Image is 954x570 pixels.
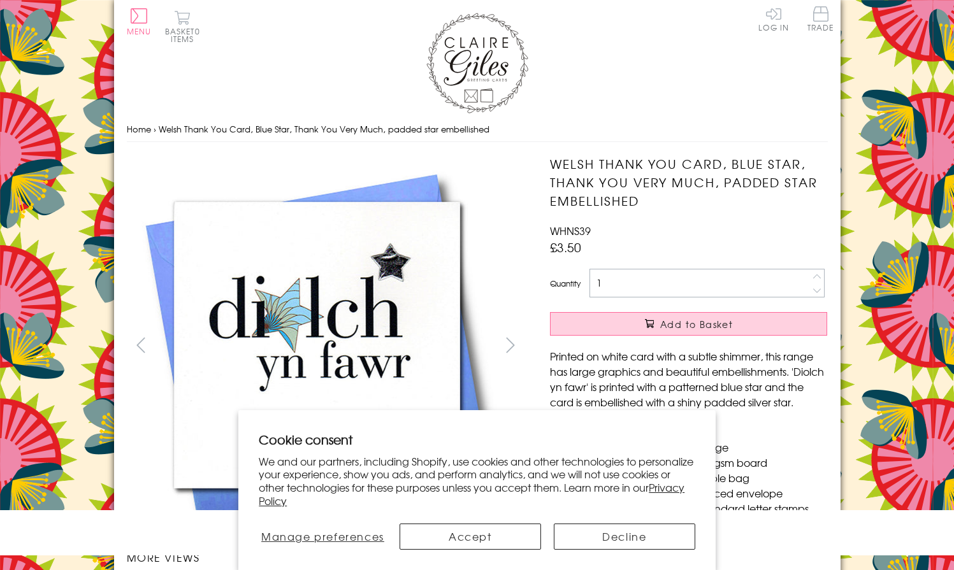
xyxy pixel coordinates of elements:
[127,117,828,143] nav: breadcrumbs
[127,155,509,537] img: Welsh Thank You Card, Blue Star, Thank You Very Much, padded star embellished
[550,223,591,238] span: WHNS39
[127,550,525,565] h3: More views
[807,6,834,34] a: Trade
[550,155,827,210] h1: Welsh Thank You Card, Blue Star, Thank You Very Much, padded star embellished
[550,278,581,289] label: Quantity
[259,431,695,448] h2: Cookie consent
[259,480,684,508] a: Privacy Policy
[259,455,695,508] p: We and our partners, including Shopify, use cookies and other technologies to personalize your ex...
[159,123,489,135] span: Welsh Thank You Card, Blue Star, Thank You Very Much, padded star embellished
[550,312,827,336] button: Add to Basket
[261,529,384,544] span: Manage preferences
[154,123,156,135] span: ›
[550,238,581,256] span: £3.50
[496,331,524,359] button: next
[165,10,200,43] button: Basket0 items
[259,524,386,550] button: Manage preferences
[550,348,827,410] p: Printed on white card with a subtle shimmer, this range has large graphics and beautiful embellis...
[400,524,541,550] button: Accept
[127,123,151,135] a: Home
[554,524,695,550] button: Decline
[758,6,789,31] a: Log In
[127,8,152,35] button: Menu
[127,331,155,359] button: prev
[426,13,528,113] img: Claire Giles Greetings Cards
[807,6,834,31] span: Trade
[660,318,733,331] span: Add to Basket
[171,25,200,45] span: 0 items
[127,25,152,37] span: Menu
